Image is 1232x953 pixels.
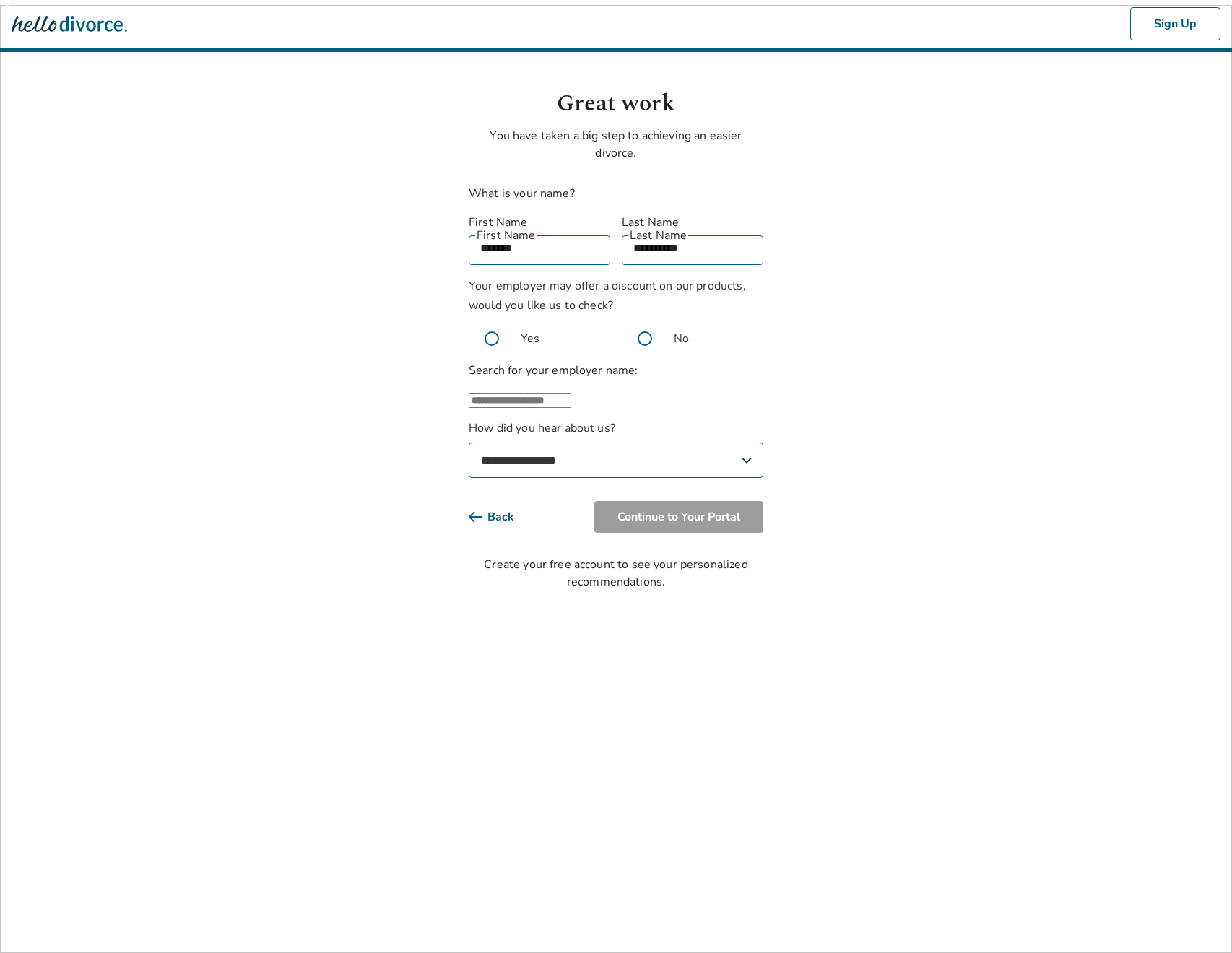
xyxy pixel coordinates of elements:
[469,278,746,313] span: Your employer may offer a discount on our products, would you like us to check?
[469,186,575,201] label: What is your name?
[469,214,610,231] label: First Name
[622,214,763,231] label: Last Name
[469,501,537,533] button: Back
[1160,884,1232,953] iframe: Chat Widget
[674,330,689,347] span: No
[469,87,763,121] h1: Great work
[12,9,127,38] img: Hello Divorce Logo
[469,127,763,162] p: You have taken a big step to achieving an easier divorce.
[1130,7,1220,40] button: Sign Up
[469,443,763,478] select: How did you hear about us?
[594,501,763,533] button: Continue to Your Portal
[469,556,763,591] div: Create your free account to see your personalized recommendations.
[469,362,638,378] label: Search for your employer name:
[521,330,539,347] span: Yes
[469,419,763,478] label: How did you hear about us?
